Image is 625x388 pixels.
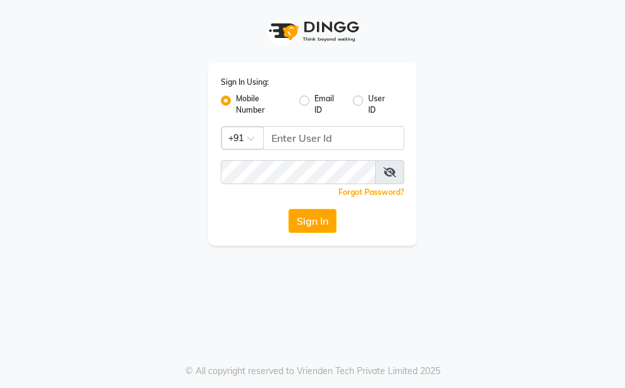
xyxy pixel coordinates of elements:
label: Mobile Number [236,93,289,116]
label: Email ID [314,93,343,116]
input: Username [263,126,404,150]
button: Sign In [288,209,337,233]
label: User ID [368,93,394,116]
img: logo1.svg [262,13,363,50]
input: Username [221,160,376,184]
a: Forgot Password? [338,187,404,197]
label: Sign In Using: [221,77,269,88]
